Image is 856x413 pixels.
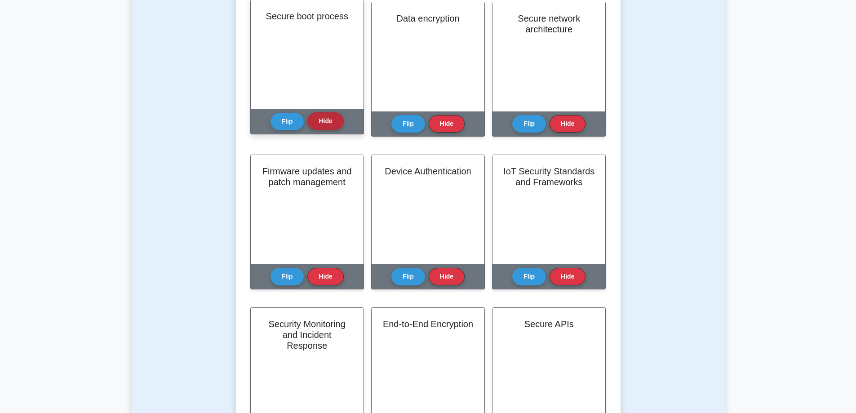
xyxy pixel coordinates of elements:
h2: End-to-End Encryption [382,319,474,329]
button: Flip [512,115,546,133]
h2: Data encryption [382,13,474,24]
button: Flip [391,115,425,133]
button: Hide [550,115,585,133]
button: Hide [429,268,465,285]
h2: Firmware updates and patch management [262,166,353,187]
button: Flip [271,268,304,285]
h2: Security Monitoring and Incident Response [262,319,353,351]
h2: Secure APIs [503,319,594,329]
button: Hide [429,115,465,133]
h2: Device Authentication [382,166,474,177]
button: Flip [391,268,425,285]
button: Flip [271,113,304,130]
h2: Secure boot process [262,11,353,22]
button: Flip [512,268,546,285]
h2: IoT Security Standards and Frameworks [503,166,594,187]
button: Hide [307,268,343,285]
button: Hide [307,112,343,130]
h2: Secure network architecture [503,13,594,35]
button: Hide [550,268,585,285]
